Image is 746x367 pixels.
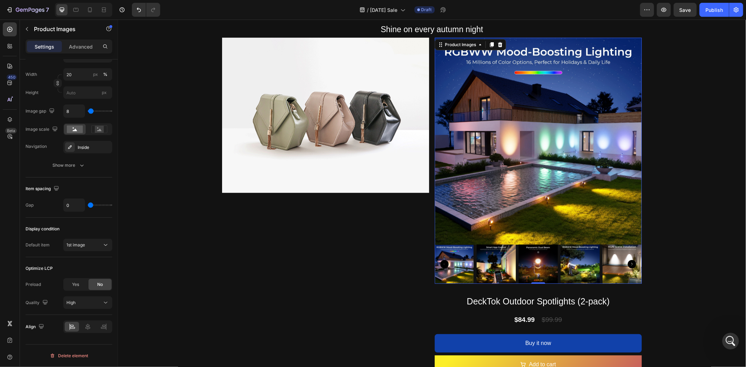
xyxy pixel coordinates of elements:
[6,214,134,226] textarea: Message…
[113,103,134,119] div: 好的
[123,3,135,15] div: 关闭
[317,275,524,288] h2: DeckTok Outdoor Spotlights (2-pack)
[722,333,739,350] iframe: Intercom live chat
[7,74,17,80] div: 450
[26,143,47,150] div: Navigation
[26,350,112,361] button: Delete element
[11,92,68,96] div: [PERSON_NAME] • 4 分钟前
[317,315,524,333] button: Buy it now
[26,159,112,172] button: Show more
[674,3,697,17] button: Save
[109,3,123,16] button: 主页
[26,281,41,288] div: Preload
[370,6,398,14] span: [DATE] Sale
[26,71,37,78] label: Width
[31,45,129,66] div: 在这个模板里调整，然后我会看看效果，效果可以的话就辛苦你移植到我们现在正在使用的页面。谢谢
[118,20,746,367] iframe: Design area
[407,319,433,329] div: Buy it now
[11,229,16,235] button: 上传附件
[35,196,129,203] div: 能否告诉我怎么删掉这个地方
[26,107,56,116] div: Image gap
[50,352,88,360] div: Delete element
[119,108,129,115] div: 好的
[11,80,96,87] div: 请给我时间为您核实。 感谢您的耐心。
[101,70,109,79] button: px
[93,71,98,78] div: px
[22,229,28,235] button: 表情符号选取器
[34,9,48,16] p: Active
[6,20,134,75] div: DeckTok说…
[33,229,39,235] button: GIF 选取器
[66,242,85,247] span: 1st image
[63,86,112,99] input: px
[680,7,691,13] span: Save
[3,3,52,17] button: 7
[102,90,107,95] span: px
[35,43,54,50] p: Settings
[120,226,131,237] button: 发送消息…
[322,240,331,249] button: Carousel Back Arrow
[26,125,59,134] div: Image scale
[34,3,79,9] h1: [PERSON_NAME]
[6,75,134,103] div: Brad说…
[97,281,103,288] span: No
[6,119,134,215] div: DeckTok说…
[26,322,45,332] div: Align
[367,6,369,14] span: /
[423,294,445,307] div: $99.99
[63,68,112,81] input: px%
[72,281,79,288] span: Yes
[6,75,101,91] div: 请给我时间为您核实。 感谢您的耐心。[PERSON_NAME] • 4 分钟前
[26,226,59,232] div: Display condition
[326,22,360,28] div: Product Images
[26,265,53,272] div: Optimize LCP
[132,3,160,17] div: Undo/Redo
[421,7,432,13] span: Draft
[66,300,76,305] span: High
[396,294,418,307] div: $84.99
[26,89,38,96] label: Height
[317,336,524,354] button: Add to cart
[705,6,723,14] div: Publish
[53,162,85,169] div: Show more
[63,239,112,251] button: 1st image
[63,296,112,309] button: High
[411,340,438,350] div: Add to cart
[26,184,61,194] div: Item spacing
[69,43,93,50] p: Advanced
[6,103,134,120] div: DeckTok说…
[26,202,34,208] div: Gap
[64,105,85,117] input: Auto
[5,128,17,134] div: Beta
[25,20,134,70] div: 在这个模板里调整，然后我会看看效果，效果可以的话就辛苦你移植到我们现在正在使用的页面。谢谢
[46,6,49,14] p: 7
[26,242,50,248] div: Default item
[44,229,50,235] button: Start recording
[5,3,18,16] button: go back
[699,3,729,17] button: Publish
[26,298,49,308] div: Quality
[64,199,85,211] input: Auto
[510,240,518,249] button: Carousel Next Arrow
[34,25,93,33] p: Product Images
[78,144,111,151] div: Inside
[29,119,134,207] div: 能否告诉我怎么删掉这个地方
[103,71,107,78] div: %
[20,4,31,15] img: Profile image for Brad
[91,70,100,79] button: %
